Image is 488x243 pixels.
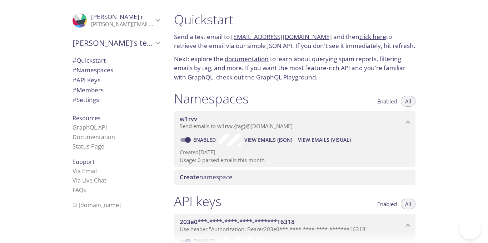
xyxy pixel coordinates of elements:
[73,142,104,150] a: Status Page
[73,158,95,166] span: Support
[401,96,415,107] button: All
[180,122,293,130] span: Send emails to . {tag} @[DOMAIN_NAME]
[73,201,121,209] span: © [DOMAIN_NAME]
[373,96,401,107] button: Enabled
[67,9,165,32] div: Mayank r
[73,96,76,104] span: #
[359,33,386,41] a: click here
[73,96,99,104] span: Settings
[174,54,415,82] p: Next: explore the to learn about querying spam reports, filtering emails by tag, and more. If you...
[244,136,292,144] span: View Emails (JSON)
[180,149,410,156] p: Created [DATE]
[180,156,410,164] p: Usage: 0 parsed emails this month
[298,136,351,144] span: View Emails (Visual)
[217,122,233,130] span: w1rvv
[180,115,197,123] span: w1rvv
[174,111,415,133] div: w1rvv namespace
[67,85,165,95] div: Members
[180,173,199,181] span: Create
[73,56,106,64] span: Quickstart
[73,56,76,64] span: #
[174,91,249,107] h1: Namespaces
[67,75,165,85] div: API Keys
[91,21,153,28] p: [PERSON_NAME][EMAIL_ADDRESS][DOMAIN_NAME]
[174,170,415,185] div: Create namespace
[67,34,165,52] div: Mayank's team
[67,95,165,105] div: Team Settings
[73,167,97,175] a: Via Email
[67,55,165,65] div: Quickstart
[67,65,165,75] div: Namespaces
[73,114,101,122] span: Resources
[459,218,481,239] iframe: Help Scout Beacon - Open
[73,186,86,194] a: FAQ
[192,136,219,143] a: Enabled
[73,66,76,74] span: #
[180,173,233,181] span: namespace
[73,66,113,74] span: Namespaces
[373,199,401,209] button: Enabled
[231,33,332,41] a: [EMAIL_ADDRESS][DOMAIN_NAME]
[241,134,295,146] button: View Emails (JSON)
[91,13,143,21] span: [PERSON_NAME] r
[73,86,104,94] span: Members
[73,123,107,131] a: GraphQL API
[73,86,76,94] span: #
[73,133,115,141] a: Documentation
[256,73,316,81] a: GraphQL Playground
[295,134,354,146] button: View Emails (Visual)
[73,176,106,184] a: Via Live Chat
[174,11,415,28] h1: Quickstart
[73,38,153,48] span: [PERSON_NAME]'s team
[174,32,415,50] p: Send a test email to and then to retrieve the email via our simple JSON API. If you don't see it ...
[174,193,221,209] h1: API keys
[83,186,86,194] span: s
[73,76,100,84] span: API Keys
[73,76,76,84] span: #
[401,199,415,209] button: All
[225,55,269,63] a: documentation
